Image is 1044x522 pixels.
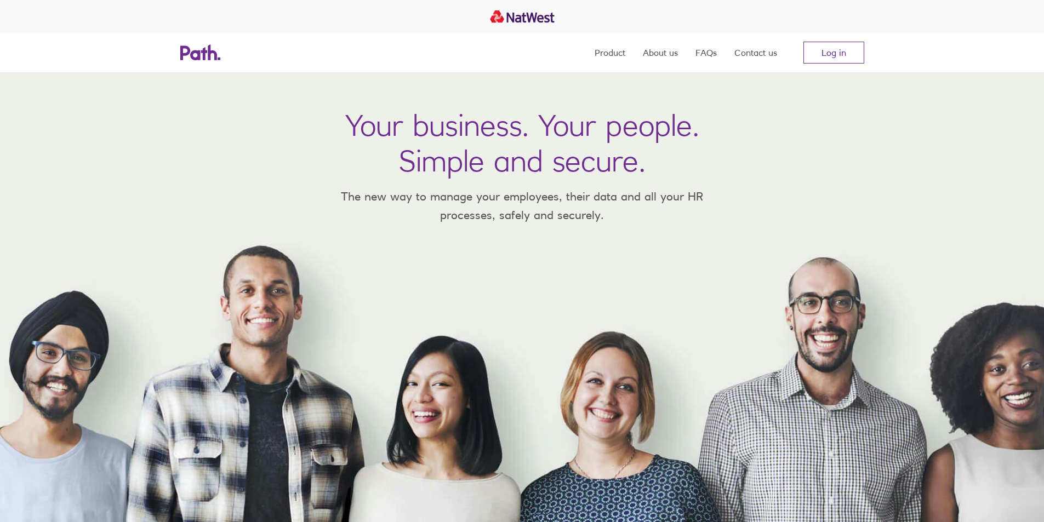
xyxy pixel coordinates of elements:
a: Contact us [734,33,777,72]
a: About us [643,33,678,72]
p: The new way to manage your employees, their data and all your HR processes, safely and securely. [325,187,720,224]
a: Product [595,33,625,72]
a: Log in [803,42,864,64]
a: FAQs [695,33,717,72]
h1: Your business. Your people. Simple and secure. [345,107,699,179]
